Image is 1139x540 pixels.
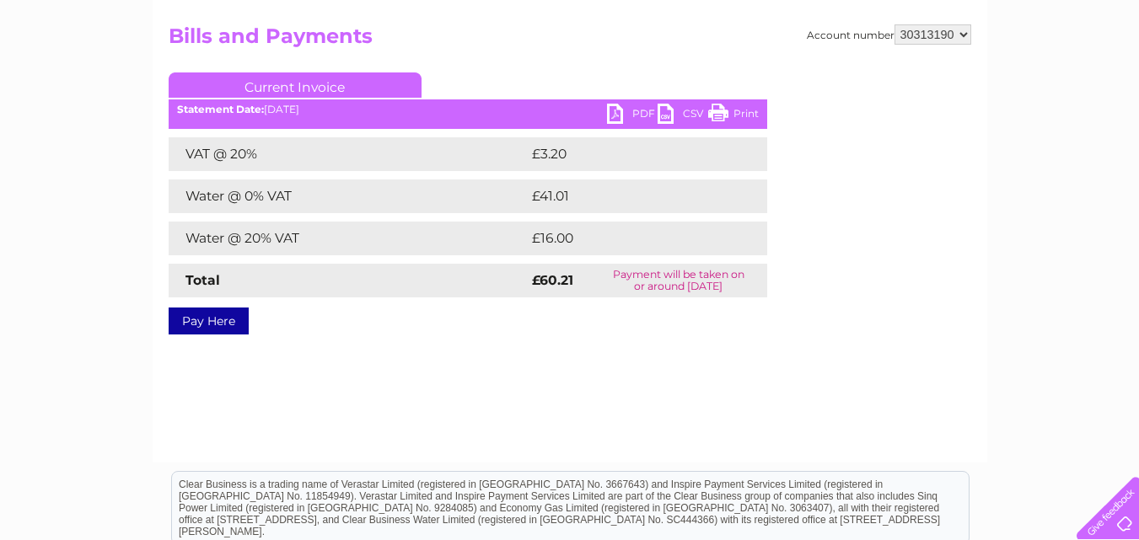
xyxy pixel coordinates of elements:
a: Print [708,104,759,128]
img: logo.png [40,44,126,95]
a: PDF [607,104,658,128]
td: £16.00 [528,222,733,255]
h2: Bills and Payments [169,24,971,56]
td: Payment will be taken on or around [DATE] [590,264,767,297]
td: Water @ 20% VAT [169,222,528,255]
a: Current Invoice [169,72,422,98]
a: 0333 014 3131 [821,8,938,29]
a: Log out [1083,72,1123,84]
a: Blog [992,72,1017,84]
strong: £60.21 [532,272,573,288]
a: Contact [1027,72,1068,84]
a: Water [842,72,874,84]
td: VAT @ 20% [169,137,528,171]
div: Clear Business is a trading name of Verastar Limited (registered in [GEOGRAPHIC_DATA] No. 3667643... [172,9,969,82]
div: Account number [807,24,971,45]
td: £3.20 [528,137,728,171]
strong: Total [185,272,220,288]
td: Water @ 0% VAT [169,179,528,213]
a: Pay Here [169,307,249,334]
b: Statement Date: [177,103,264,115]
div: [DATE] [169,104,767,115]
a: CSV [658,104,708,128]
td: £41.01 [528,179,730,213]
a: Telecoms [932,72,982,84]
a: Energy [884,72,921,84]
